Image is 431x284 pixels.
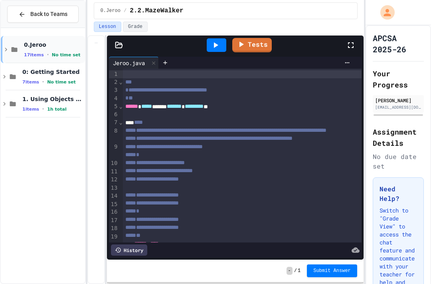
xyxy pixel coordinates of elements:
[130,6,183,16] span: 2.2.MazeWalker
[373,126,424,149] h2: Assignment Details
[373,32,424,55] h1: APCSA 2025-26
[42,106,44,112] span: •
[109,184,119,192] div: 13
[109,216,119,224] div: 17
[109,95,119,103] div: 4
[109,78,119,86] div: 2
[373,152,424,171] div: No due date set
[298,268,301,274] span: 1
[373,68,424,90] h2: Your Progress
[109,59,149,67] div: Jeroo.java
[42,79,44,85] span: •
[109,86,119,94] div: 3
[24,41,83,48] span: 0.Jeroo
[109,241,119,249] div: 20
[111,244,147,256] div: History
[52,52,81,58] span: No time set
[124,8,127,14] span: /
[47,52,49,58] span: •
[123,22,148,32] button: Grade
[380,184,417,203] h3: Need Help?
[109,201,119,209] div: 15
[109,224,119,232] div: 18
[109,57,159,69] div: Jeroo.java
[109,103,119,111] div: 5
[109,159,119,167] div: 10
[30,10,67,18] span: Back to Teams
[109,208,119,216] div: 16
[287,267,293,275] span: -
[119,79,123,85] span: Fold line
[375,104,421,110] div: [EMAIL_ADDRESS][DOMAIN_NAME]
[109,127,119,143] div: 8
[313,268,351,274] span: Submit Answer
[24,52,44,58] span: 17 items
[119,119,123,125] span: Fold line
[109,143,119,159] div: 9
[22,107,39,112] span: 1 items
[119,103,123,109] span: Fold line
[109,111,119,119] div: 6
[22,79,39,85] span: 7 items
[94,22,121,32] button: Lesson
[47,107,67,112] span: 1h total
[109,233,119,241] div: 19
[372,3,397,22] div: My Account
[47,79,76,85] span: No time set
[307,264,357,277] button: Submit Answer
[101,8,121,14] span: 0.Jeroo
[109,70,119,78] div: 1
[232,38,272,52] a: Tests
[109,168,119,176] div: 11
[294,268,297,274] span: /
[22,95,83,103] span: 1. Using Objects and Methods
[109,176,119,184] div: 12
[22,68,83,75] span: 0: Getting Started
[109,119,119,127] div: 7
[375,97,421,104] div: [PERSON_NAME]
[109,192,119,200] div: 14
[7,6,79,23] button: Back to Teams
